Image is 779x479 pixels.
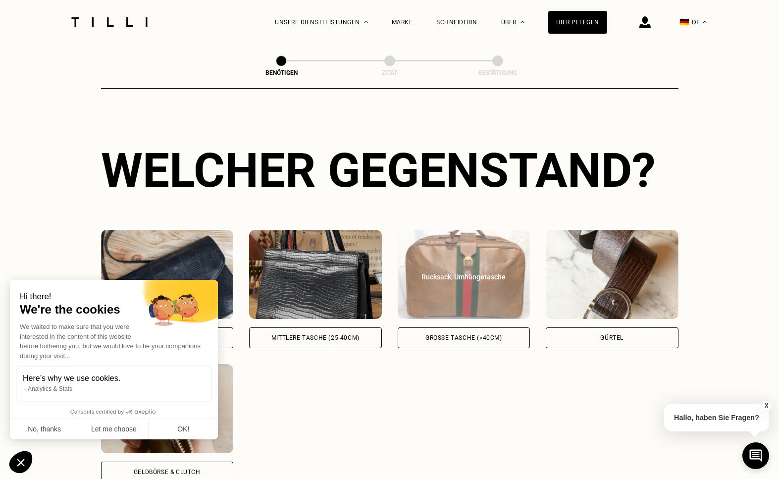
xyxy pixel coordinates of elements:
button: X [762,400,772,411]
a: Marke [392,19,413,26]
img: Dropdown-Menü Über [520,21,524,23]
div: Welcher Gegenstand? [101,143,678,198]
p: Hallo, haben Sie Fragen? [664,404,769,431]
img: Tilli retouche votre Große Tasche (>40cm) [398,230,530,319]
img: Tilli retouche votre Mittlere Tasche (25-40cm) [249,230,382,319]
a: Schneiderin [436,19,477,26]
img: Tilli Schneiderdienst Logo [68,17,151,27]
img: Dropdown-Menü [364,21,368,23]
div: Mittlere Tasche (25-40cm) [271,335,360,341]
div: Gürtel [600,335,623,341]
img: Tilli retouche votre Gürtel [546,230,678,319]
img: Tilli retouche votre Kleine Tasche (<25cm) [101,230,234,319]
div: Benötigen [232,69,331,76]
div: Große Tasche (>40cm) [425,335,502,341]
div: Bestätigung [448,69,547,76]
div: Geldbörse & Clutch [134,469,201,475]
span: 🇩🇪 [679,17,689,27]
div: Zitat [340,69,439,76]
div: Rucksack, Umhängetasche [409,272,519,282]
img: menu déroulant [703,21,707,23]
img: Anmelde-Icon [639,16,651,28]
a: Hier pflegen [548,11,607,34]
